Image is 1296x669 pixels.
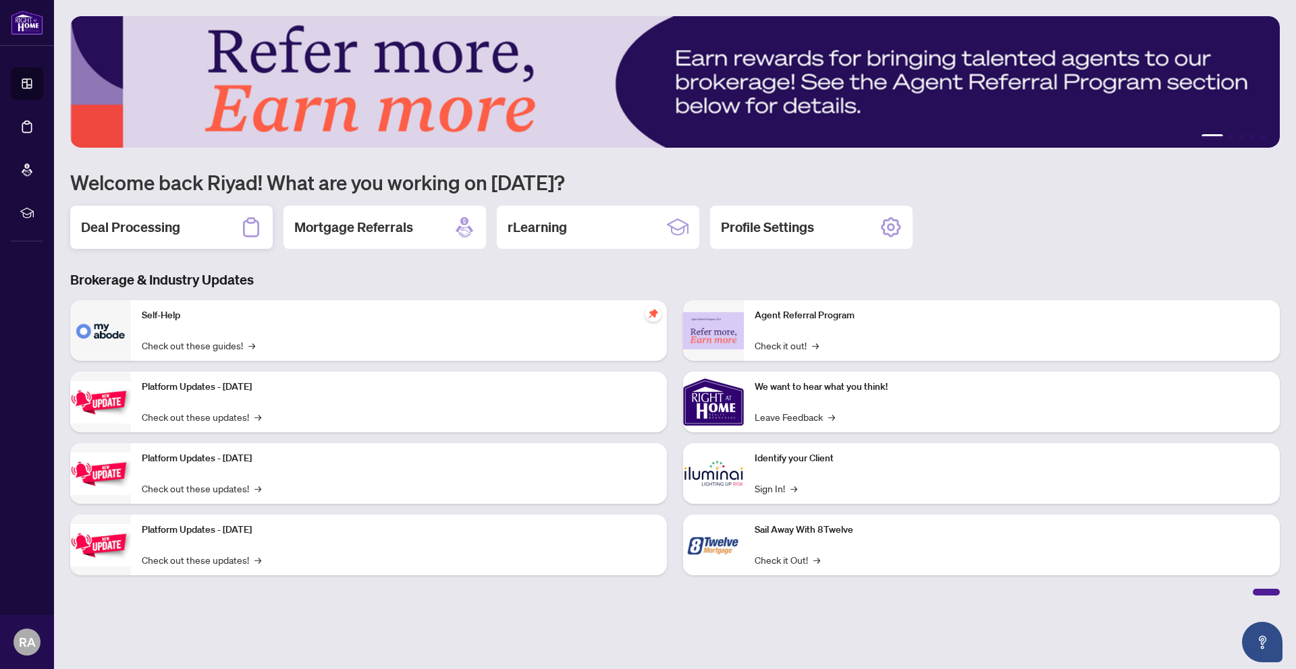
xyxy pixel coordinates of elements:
h2: Profile Settings [721,218,814,237]
button: 5 [1261,134,1266,140]
a: Check out these guides!→ [142,338,255,353]
button: Open asap [1242,622,1282,662]
span: pushpin [645,306,661,322]
h3: Brokerage & Industry Updates [70,270,1280,289]
img: Self-Help [70,300,131,361]
h2: Deal Processing [81,218,180,237]
p: Platform Updates - [DATE] [142,451,656,466]
img: Platform Updates - July 8, 2025 [70,453,131,495]
a: Check out these updates!→ [142,481,261,496]
p: Platform Updates - [DATE] [142,523,656,537]
a: Check out these updates!→ [142,409,261,424]
p: Identify your Client [755,451,1269,466]
img: Slide 0 [70,16,1280,148]
h1: Welcome back Riyad! What are you working on [DATE]? [70,169,1280,195]
button: 1 [1201,134,1223,140]
img: Sail Away With 8Twelve [683,515,744,575]
span: → [813,552,820,567]
span: → [254,481,261,496]
p: Self-Help [142,308,656,323]
button: 2 [1228,134,1234,140]
h2: Mortgage Referrals [294,218,413,237]
a: Leave Feedback→ [755,409,835,424]
a: Check out these updates!→ [142,552,261,567]
img: logo [11,10,43,35]
span: → [254,409,261,424]
span: → [790,481,797,496]
button: 3 [1239,134,1245,140]
img: We want to hear what you think! [683,372,744,432]
img: Agent Referral Program [683,312,744,349]
h2: rLearning [508,218,567,237]
span: → [812,338,819,353]
span: RA [19,633,36,651]
p: Platform Updates - [DATE] [142,380,656,395]
a: Sign In!→ [755,481,797,496]
img: Platform Updates - June 23, 2025 [70,524,131,566]
button: 4 [1250,134,1255,140]
span: → [248,338,255,353]
img: Identify your Client [683,443,744,504]
p: We want to hear what you think! [755,380,1269,395]
a: Check it out!→ [755,338,819,353]
p: Sail Away With 8Twelve [755,523,1269,537]
img: Platform Updates - July 21, 2025 [70,381,131,424]
a: Check it Out!→ [755,552,820,567]
span: → [828,409,835,424]
p: Agent Referral Program [755,308,1269,323]
span: → [254,552,261,567]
